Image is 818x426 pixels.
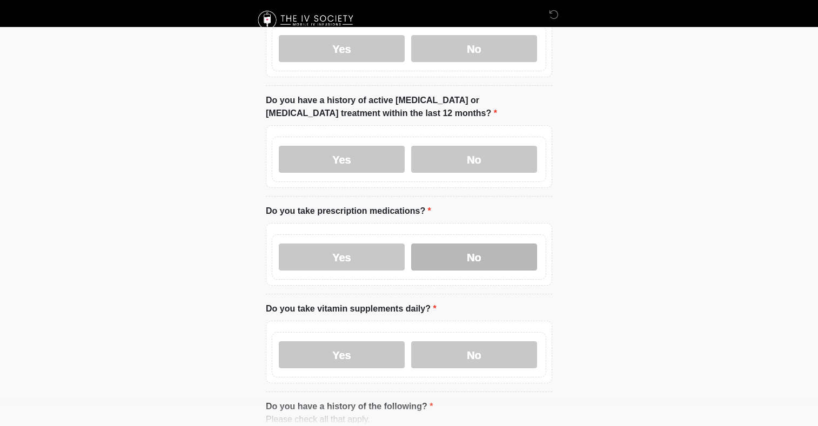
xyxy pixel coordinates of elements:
label: Do you have a history of the following? [266,400,433,413]
label: Do you take vitamin supplements daily? [266,302,437,315]
label: Do you have a history of active [MEDICAL_DATA] or [MEDICAL_DATA] treatment within the last 12 mon... [266,94,552,120]
label: Yes [279,244,405,271]
label: Do you take prescription medications? [266,205,431,218]
label: Yes [279,146,405,173]
label: Yes [279,35,405,62]
label: Yes [279,341,405,368]
label: No [411,35,537,62]
label: No [411,146,537,173]
img: The IV Society Logo [255,8,358,32]
label: No [411,341,537,368]
label: No [411,244,537,271]
div: Please check all that apply. [266,413,552,426]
